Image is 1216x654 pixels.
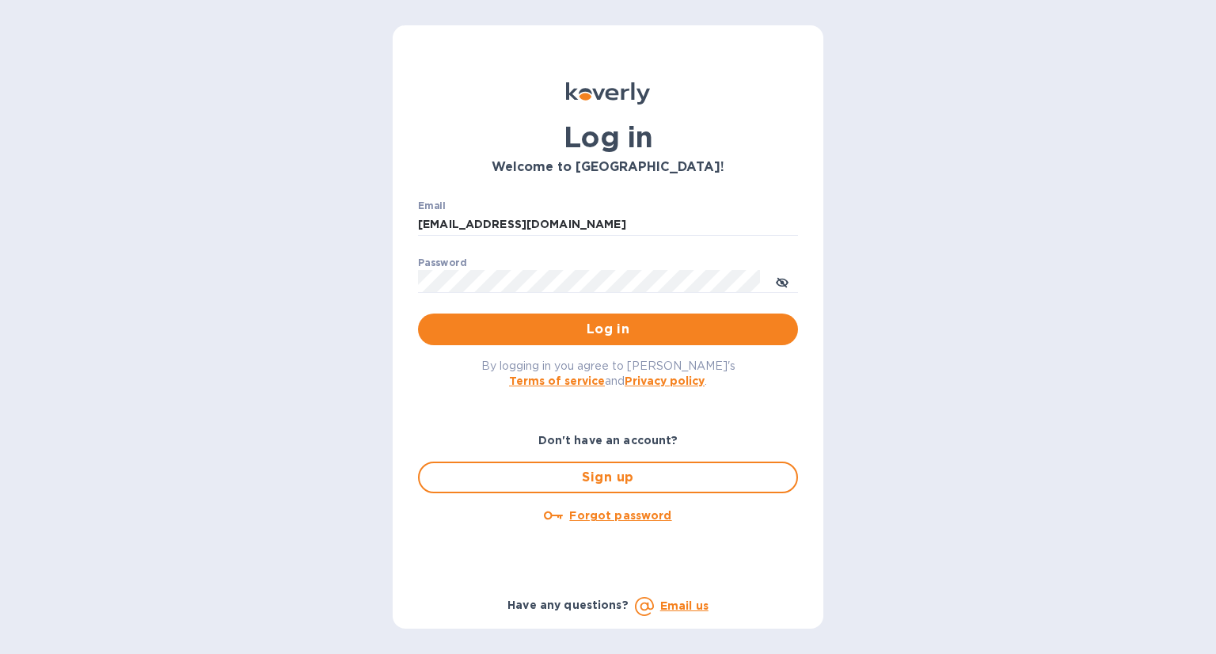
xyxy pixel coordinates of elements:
span: Log in [431,320,785,339]
b: Have any questions? [507,599,629,611]
a: Email us [660,599,709,612]
label: Password [418,258,466,268]
span: By logging in you agree to [PERSON_NAME]'s and . [481,359,735,387]
h3: Welcome to [GEOGRAPHIC_DATA]! [418,160,798,175]
u: Forgot password [569,509,671,522]
b: Don't have an account? [538,434,678,447]
button: Sign up [418,462,798,493]
label: Email [418,201,446,211]
h1: Log in [418,120,798,154]
input: Enter email address [418,213,798,237]
span: Sign up [432,468,784,487]
a: Privacy policy [625,375,705,387]
img: Koverly [566,82,650,105]
iframe: Chat Widget [1137,578,1216,654]
button: toggle password visibility [766,265,798,297]
a: Terms of service [509,375,605,387]
button: Log in [418,314,798,345]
